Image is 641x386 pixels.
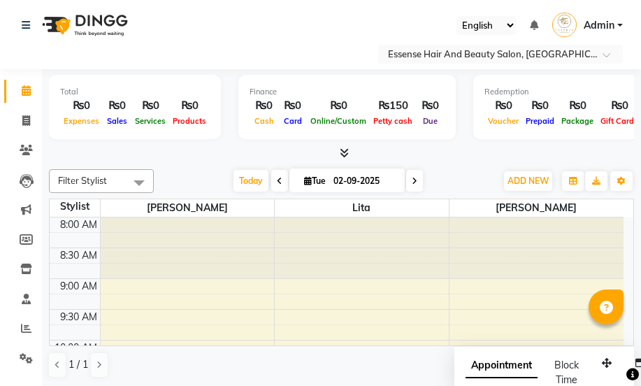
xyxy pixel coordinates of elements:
[57,217,100,232] div: 8:00 AM
[250,86,445,98] div: Finance
[233,170,268,192] span: Today
[558,116,597,126] span: Package
[307,98,370,114] div: ₨0
[416,98,445,114] div: ₨0
[60,98,103,114] div: ₨0
[419,116,441,126] span: Due
[484,116,522,126] span: Voucher
[449,199,624,217] span: [PERSON_NAME]
[169,98,210,114] div: ₨0
[522,116,558,126] span: Prepaid
[558,98,597,114] div: ₨0
[275,199,449,217] span: Lita
[250,98,278,114] div: ₨0
[69,357,88,372] span: 1 / 1
[554,359,579,386] span: Block Time
[307,116,370,126] span: Online/Custom
[301,176,329,186] span: Tue
[584,18,614,33] span: Admin
[52,341,100,355] div: 10:00 AM
[60,86,210,98] div: Total
[552,13,577,37] img: Admin
[582,330,627,372] iframe: chat widget
[484,98,522,114] div: ₨0
[278,98,307,114] div: ₨0
[101,199,275,217] span: [PERSON_NAME]
[504,171,552,191] button: ADD NEW
[280,116,305,126] span: Card
[131,116,169,126] span: Services
[57,310,100,324] div: 9:30 AM
[50,199,100,214] div: Stylist
[522,98,558,114] div: ₨0
[103,116,131,126] span: Sales
[36,6,131,45] img: logo
[131,98,169,114] div: ₨0
[507,176,549,186] span: ADD NEW
[58,175,107,186] span: Filter Stylist
[370,116,416,126] span: Petty cash
[57,248,100,263] div: 8:30 AM
[251,116,278,126] span: Cash
[466,353,538,378] span: Appointment
[57,279,100,294] div: 9:00 AM
[103,98,131,114] div: ₨0
[60,116,103,126] span: Expenses
[370,98,416,114] div: ₨150
[329,171,399,192] input: 2025-09-02
[169,116,210,126] span: Products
